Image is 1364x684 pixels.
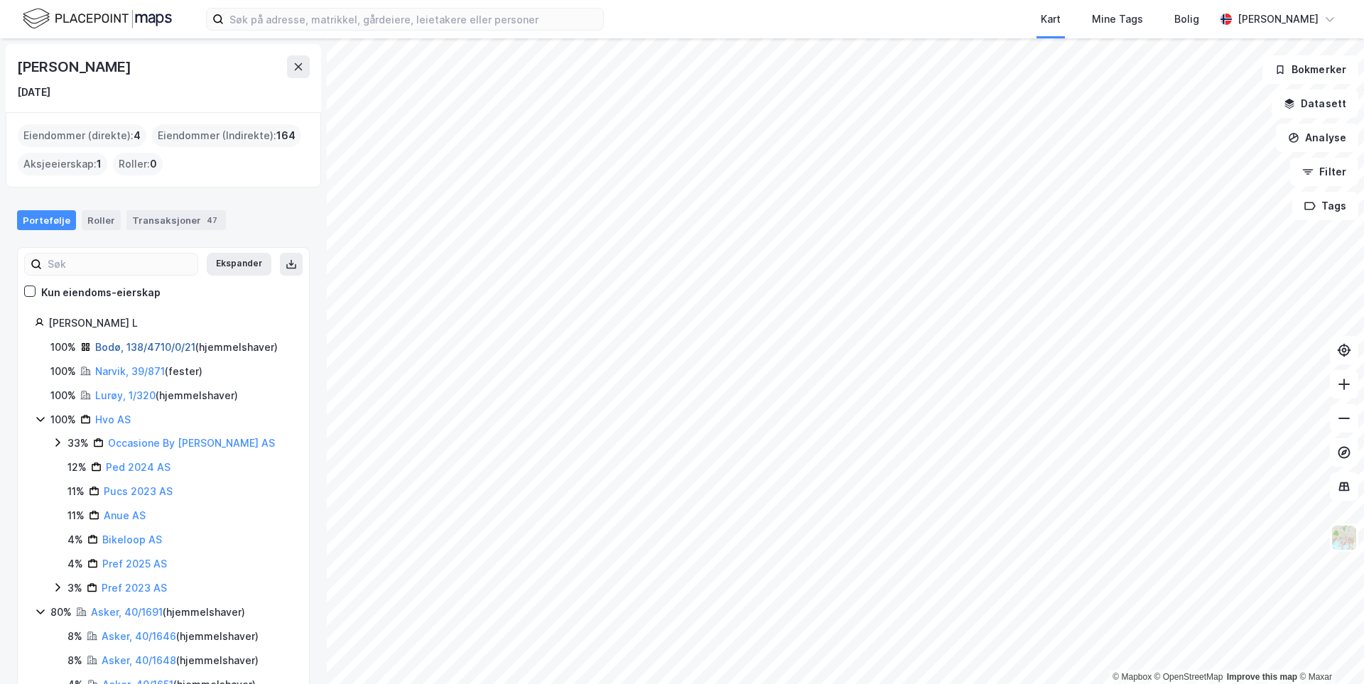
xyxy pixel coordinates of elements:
span: 0 [150,156,157,173]
span: 4 [134,127,141,144]
div: 47 [204,213,220,227]
div: ( fester ) [95,363,202,380]
div: [PERSON_NAME] [17,55,134,78]
div: 100% [50,387,76,404]
input: Søk [42,254,197,275]
div: 33% [67,435,89,452]
div: 11% [67,483,85,500]
div: ( hjemmelshaver ) [102,652,259,669]
div: Transaksjoner [126,210,226,230]
a: Anue AS [104,509,146,521]
div: Kart [1041,11,1061,28]
input: Søk på adresse, matrikkel, gårdeiere, leietakere eller personer [224,9,603,30]
div: Eiendommer (direkte) : [18,124,146,147]
a: Bikeloop AS [102,533,162,545]
div: 11% [67,507,85,524]
a: Occasione By [PERSON_NAME] AS [108,437,275,449]
iframe: Chat Widget [1293,616,1364,684]
button: Datasett [1272,89,1358,118]
button: Tags [1292,192,1358,220]
div: ( hjemmelshaver ) [95,339,278,356]
a: Narvik, 39/871 [95,365,165,377]
button: Bokmerker [1262,55,1358,84]
div: ( hjemmelshaver ) [102,628,259,645]
div: 12% [67,459,87,476]
div: 3% [67,580,82,597]
div: Roller : [113,153,163,175]
a: Mapbox [1113,672,1152,682]
div: Bolig [1174,11,1199,28]
div: ( hjemmelshaver ) [95,387,238,404]
div: Roller [82,210,121,230]
div: Aksjeeierskap : [18,153,107,175]
a: Ped 2024 AS [106,461,170,473]
a: Pref 2025 AS [102,558,167,570]
a: Improve this map [1227,672,1297,682]
div: ( hjemmelshaver ) [91,604,245,621]
a: Bodø, 138/4710/0/21 [95,341,195,353]
a: Lurøy, 1/320 [95,389,156,401]
div: 100% [50,411,76,428]
a: Asker, 40/1646 [102,630,176,642]
div: 8% [67,652,82,669]
img: Z [1331,524,1358,551]
a: Pref 2023 AS [102,582,167,594]
div: 100% [50,363,76,380]
div: Kontrollprogram for chat [1293,616,1364,684]
div: 80% [50,604,72,621]
div: 4% [67,531,83,548]
img: logo.f888ab2527a4732fd821a326f86c7f29.svg [23,6,172,31]
button: Ekspander [207,253,271,276]
a: Pucs 2023 AS [104,485,173,497]
div: [DATE] [17,84,50,101]
a: Asker, 40/1691 [91,606,163,618]
div: 100% [50,339,76,356]
div: Portefølje [17,210,76,230]
a: OpenStreetMap [1154,672,1223,682]
span: 1 [97,156,102,173]
div: 4% [67,555,83,572]
div: [PERSON_NAME] L [48,315,292,332]
div: Kun eiendoms-eierskap [41,284,161,301]
div: Eiendommer (Indirekte) : [152,124,301,147]
div: [PERSON_NAME] [1238,11,1319,28]
a: Hvo AS [95,413,131,425]
button: Analyse [1276,124,1358,152]
div: Mine Tags [1092,11,1143,28]
a: Asker, 40/1648 [102,654,176,666]
span: 164 [276,127,296,144]
button: Filter [1290,158,1358,186]
div: 8% [67,628,82,645]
